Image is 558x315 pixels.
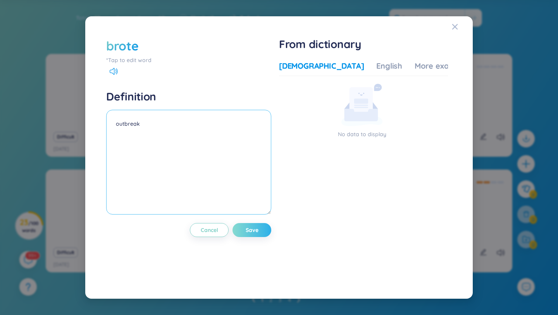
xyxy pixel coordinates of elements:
[106,90,271,104] h4: Definition
[376,61,402,71] div: English
[452,16,473,37] button: Close
[279,130,445,138] p: No data to display
[201,226,218,234] span: Cancel
[279,37,448,51] h1: From dictionary
[279,61,364,71] div: [DEMOGRAPHIC_DATA]
[106,56,271,64] div: *Tap to edit word
[415,61,471,71] div: More examples
[246,226,258,234] span: Save
[106,37,138,54] div: brote
[106,110,271,215] textarea: outbreak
